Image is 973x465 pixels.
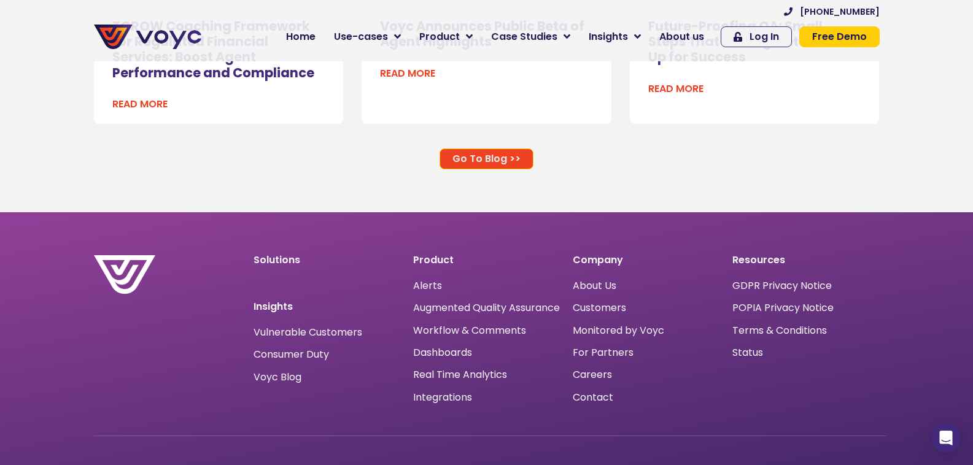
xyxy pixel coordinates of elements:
[491,29,557,44] span: Case Studies
[254,328,362,337] a: Vulnerable Customers
[253,255,311,267] a: Privacy Policy
[163,99,204,113] span: Job title
[589,29,628,44] span: Insights
[410,25,482,49] a: Product
[573,255,720,265] p: Company
[784,7,880,16] a: [PHONE_NUMBER]
[440,148,533,169] a: Go To Blog >>
[380,66,435,81] a: Read more about Voyc Announces Public Beta of Agent Highlights
[812,32,867,42] span: Free Demo
[799,26,880,47] a: Free Demo
[413,255,560,265] p: Product
[112,97,168,112] a: Read more about TGROW Coaching Framework for Regulated Financial Services: Boost Agent Performanc...
[580,25,650,49] a: Insights
[452,154,521,164] span: Go To Blog >>
[413,302,560,313] a: Augmented Quality Assurance
[659,29,704,44] span: About us
[286,29,316,44] span: Home
[277,25,325,49] a: Home
[94,25,201,49] img: voyc-full-logo
[931,423,961,453] div: Open Intercom Messenger
[254,302,401,312] p: Insights
[648,82,704,96] a: Read more about Future-Proofing QA: Small Steps That Set Regulated Firms Up for Success
[254,253,300,267] a: Solutions
[325,25,410,49] a: Use-cases
[163,49,193,63] span: Phone
[750,32,779,42] span: Log In
[800,7,880,16] span: [PHONE_NUMBER]
[732,255,880,265] p: Resources
[419,29,460,44] span: Product
[721,26,792,47] a: Log In
[334,29,388,44] span: Use-cases
[482,25,580,49] a: Case Studies
[254,350,329,359] a: Consumer Duty
[650,25,713,49] a: About us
